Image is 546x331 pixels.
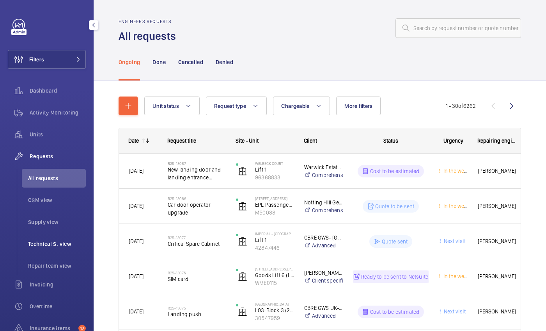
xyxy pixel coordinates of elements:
span: CSM view [28,196,86,204]
span: Filters [29,55,44,63]
h2: R25-13086 [168,196,226,201]
p: 42847446 [255,244,294,252]
span: More filters [344,103,372,109]
span: Supply view [28,218,86,226]
span: [DATE] [129,308,144,315]
span: Invoicing [30,281,86,288]
p: Ready to be sent to Netsuite [361,273,428,281]
h2: R25-13077 [168,235,226,240]
img: elevator.svg [238,202,247,211]
span: [PERSON_NAME] [478,272,517,281]
p: [STREET_ADDRESS] - High Risk Building [255,196,294,201]
span: [PERSON_NAME] [478,202,517,211]
span: [DATE] [129,238,144,244]
span: [DATE] [129,168,144,174]
span: Status [383,138,398,144]
img: elevator.svg [238,166,247,176]
span: Requests [30,152,86,160]
p: CBRE GWS UK- [GEOGRAPHIC_DATA] (Critical) [304,304,343,312]
span: Units [30,131,86,138]
p: [GEOGRAPHIC_DATA] [255,302,294,306]
span: In the week [442,168,470,174]
a: Advanced [304,242,343,249]
span: Next visit [442,238,466,244]
span: [PERSON_NAME] [478,166,517,175]
button: Request type [206,97,267,115]
p: [PERSON_NAME] & [PERSON_NAME] [PERSON_NAME] [PERSON_NAME] [304,269,343,277]
button: Filters [8,50,86,69]
h2: R25-13087 [168,161,226,166]
button: More filters [336,97,381,115]
a: Comprehensive [304,206,343,214]
a: Comprehensive [304,171,343,179]
p: [STREET_ADDRESS][PERSON_NAME] [255,267,294,271]
h2: R25-13076 [168,270,226,275]
span: Repair team view [28,262,86,270]
span: Request type [214,103,246,109]
p: 96368833 [255,174,294,181]
img: elevator.svg [238,237,247,246]
span: [PERSON_NAME] [478,307,517,316]
p: 30547959 [255,314,294,322]
span: Urgency [443,138,463,144]
p: Warwick Estates- Welbeck Court [304,163,343,171]
h1: All requests [119,29,181,43]
span: Dashboard [30,87,86,95]
span: Unit status [152,103,179,109]
p: Notting Hill Genesis [304,199,343,206]
span: [DATE] [129,273,144,279]
span: All requests [28,174,86,182]
img: elevator.svg [238,307,247,317]
span: Technical S. view [28,240,86,248]
img: elevator.svg [238,272,247,281]
span: Site - Unit [236,138,259,144]
a: Client specific [304,277,343,284]
span: New landing door and landing entrance adjustments [168,166,226,181]
p: Cancelled [178,58,203,66]
span: Chargeable [281,103,310,109]
p: Quote to be sent [375,202,415,210]
button: Unit status [144,97,200,115]
p: EPL Passenger Lift [255,201,294,209]
span: [PERSON_NAME] [478,237,517,246]
p: M50088 [255,209,294,216]
p: Imperial - [GEOGRAPHIC_DATA] [255,231,294,236]
span: In the week [442,273,470,279]
p: Ongoing [119,58,140,66]
span: 1 - 30 6262 [446,103,476,109]
a: Advanced [304,312,343,320]
span: Repairing engineer [477,138,517,144]
h2: Engineers requests [119,19,181,24]
span: SIM card [168,275,226,283]
span: [DATE] [129,203,144,209]
p: CBRE GWS- [GEOGRAPHIC_DATA] ([GEOGRAPHIC_DATA]) [304,234,343,242]
p: Quote sent [382,238,408,245]
span: Critical Spare Cabinet [168,240,226,248]
span: Landing push [168,310,226,318]
span: Next visit [442,308,466,315]
input: Search by request number or quote number [395,18,521,38]
p: L03-Block 3 (2FLR) [255,306,294,314]
span: Client [304,138,317,144]
div: Date [128,138,139,144]
span: Car door operator upgrade [168,201,226,216]
p: Cost to be estimated [370,308,420,316]
p: Welbeck Court [255,161,294,166]
span: In the week [442,203,470,209]
span: Request title [167,138,196,144]
button: Chargeable [273,97,330,115]
p: Done [152,58,165,66]
p: Cost to be estimated [370,167,420,175]
span: Overtime [30,302,86,310]
span: of [458,103,463,109]
span: Activity Monitoring [30,109,86,116]
p: Lift 1 [255,236,294,244]
p: Lift 1 [255,166,294,174]
p: WME0115 [255,279,294,287]
p: Goods Lift 6 (Loading bay) [255,271,294,279]
h2: R25-13075 [168,306,226,310]
p: Denied [216,58,233,66]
